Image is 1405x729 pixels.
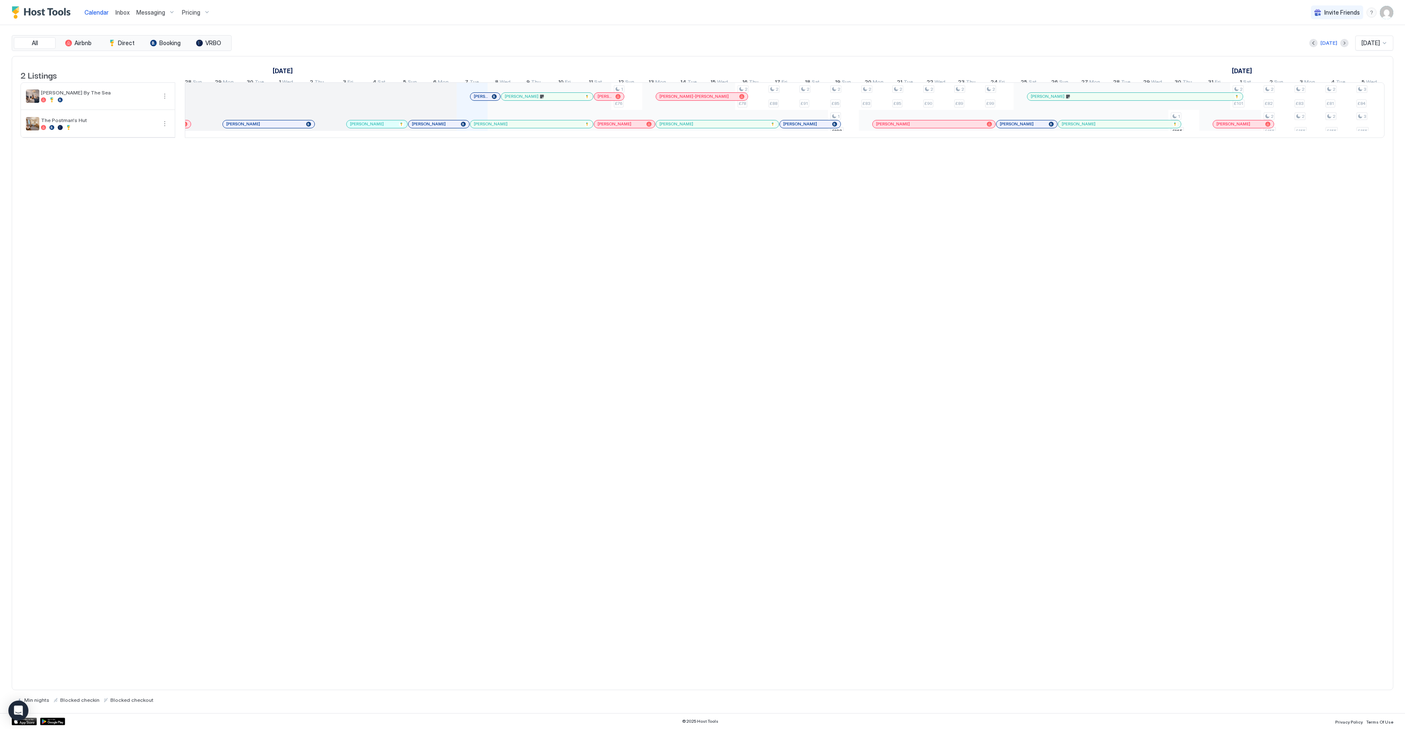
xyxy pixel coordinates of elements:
div: tab-group [12,35,232,51]
a: Terms Of Use [1366,717,1393,726]
span: 13 [649,79,654,87]
span: 17 [775,79,780,87]
button: [DATE] [1319,38,1339,48]
span: The Postman's Hut [41,117,156,123]
span: 20 [865,79,871,87]
div: menu [160,91,170,101]
span: £85 [832,101,839,106]
a: October 23, 2025 [956,77,978,89]
span: £188 [832,128,842,134]
span: 2 [838,87,840,92]
span: Fri [347,79,353,87]
span: 14 [680,79,686,87]
span: Tue [470,79,479,87]
span: Fri [565,79,571,87]
div: menu [160,119,170,129]
span: £91 [801,101,808,106]
span: 3 [343,79,346,87]
button: More options [160,119,170,129]
a: November 2, 2025 [1267,77,1285,89]
span: 1 [1178,114,1180,119]
span: Min nights [24,697,49,703]
span: £78 [739,101,746,106]
a: October 9, 2025 [524,77,543,89]
a: October 7, 2025 [463,77,481,89]
span: Thu [531,79,541,87]
span: 2 [992,87,995,92]
span: © 2025 Host Tools [682,719,718,724]
span: 1 [838,114,840,119]
span: Wed [282,79,293,87]
span: 5 [1362,79,1365,87]
span: 30 [247,79,253,87]
span: 2 [961,87,964,92]
span: £88 [770,101,777,106]
a: November 3, 2025 [1298,77,1317,89]
span: VRBO [205,39,221,47]
span: 2 [1270,79,1273,87]
span: 2 [1333,87,1335,92]
a: October 11, 2025 [587,77,604,89]
span: £82 [1265,101,1272,106]
span: 2 [807,87,809,92]
span: 29 [1143,79,1150,87]
span: 26 [1051,79,1058,87]
span: Thu [966,79,976,87]
span: £99 [986,101,994,106]
span: 12 [618,79,624,87]
span: Tue [1336,79,1345,87]
span: 28 [1113,79,1120,87]
span: 22 [927,79,933,87]
span: 4 [1331,79,1335,87]
span: 8 [495,79,498,87]
span: 23 [958,79,965,87]
span: Mon [223,79,234,87]
span: Calendar [84,9,109,16]
span: Fri [999,79,1005,87]
span: 2 [1302,87,1304,92]
span: Sun [625,79,634,87]
span: 2 [1240,87,1242,92]
span: 2 [310,79,313,87]
a: October 10, 2025 [556,77,573,89]
span: £155 [1296,128,1305,134]
span: Tue [255,79,264,87]
span: £83 [1296,101,1303,106]
span: Inbox [115,9,130,16]
span: Thu [749,79,759,87]
a: October 24, 2025 [989,77,1007,89]
span: 2 [745,87,747,92]
a: October 14, 2025 [678,77,699,89]
span: [PERSON_NAME] By The Sea [41,89,156,96]
span: Sat [378,79,386,87]
span: 2 [1271,114,1273,119]
a: October 1, 2025 [271,65,295,77]
button: VRBO [188,37,230,49]
span: [PERSON_NAME] [876,121,910,127]
div: Open Intercom Messenger [8,701,28,721]
span: [PERSON_NAME] [412,121,446,127]
a: October 18, 2025 [803,77,822,89]
span: Wed [1366,79,1377,87]
a: Host Tools Logo [12,6,74,19]
span: 2 [1302,114,1304,119]
span: [PERSON_NAME] [659,121,693,127]
span: £85 [894,101,901,106]
span: 3 [1364,114,1366,119]
span: Fri [782,79,787,87]
span: Tue [687,79,697,87]
a: November 5, 2025 [1359,77,1379,89]
span: Sat [812,79,820,87]
span: 3 [1300,79,1303,87]
span: Sun [408,79,417,87]
span: £155 [1265,128,1275,134]
a: September 29, 2025 [213,77,236,89]
span: 2 [899,87,902,92]
a: September 30, 2025 [245,77,266,89]
a: October 29, 2025 [1141,77,1164,89]
span: 1 [279,79,281,87]
span: Fri [1215,79,1221,87]
button: Airbnb [57,37,99,49]
a: October 3, 2025 [341,77,355,89]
